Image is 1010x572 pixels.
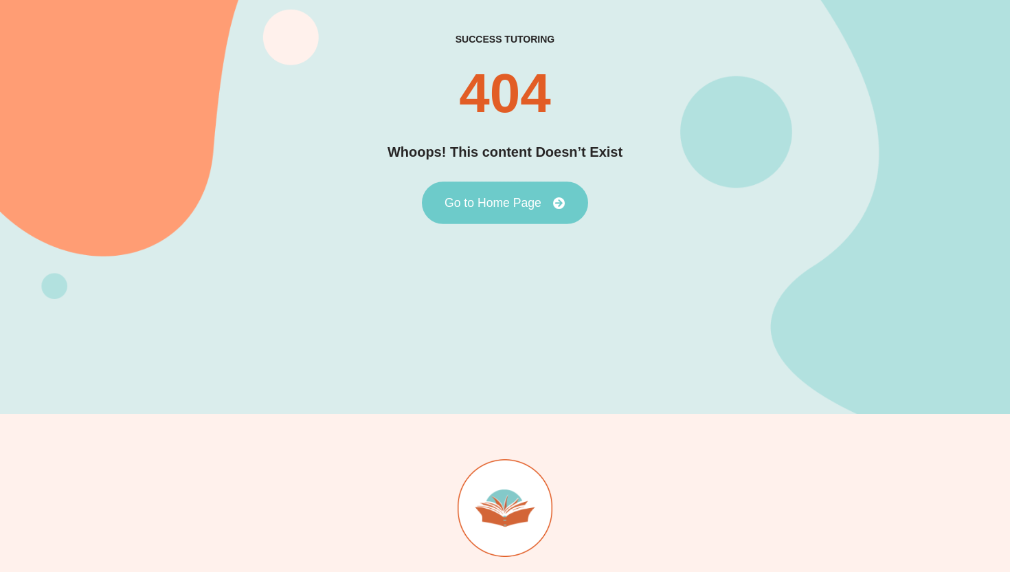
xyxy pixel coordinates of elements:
[456,33,554,45] h2: success tutoring
[774,417,1010,572] iframe: Chat Widget
[459,66,550,121] h2: 404
[422,181,588,224] a: Go to Home Page
[445,197,541,209] span: Go to Home Page
[388,142,622,163] h2: Whoops! This content Doesn’t Exist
